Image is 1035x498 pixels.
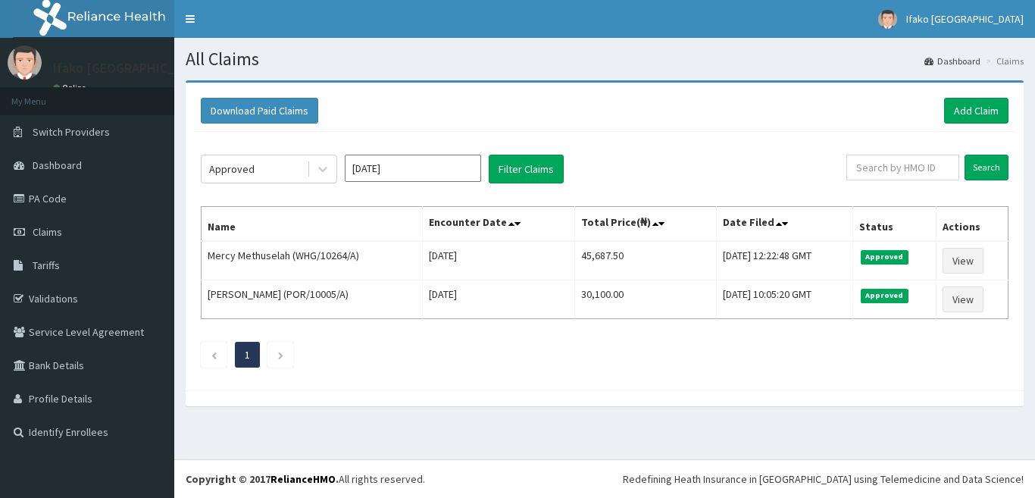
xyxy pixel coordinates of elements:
[422,241,575,280] td: [DATE]
[716,241,852,280] td: [DATE] 12:22:48 GMT
[186,472,339,486] strong: Copyright © 2017 .
[201,98,318,124] button: Download Paid Claims
[846,155,959,180] input: Search by HMO ID
[878,10,897,29] img: User Image
[943,248,983,274] a: View
[716,280,852,319] td: [DATE] 10:05:20 GMT
[202,280,423,319] td: [PERSON_NAME] (POR/10005/A)
[33,258,60,272] span: Tariffs
[943,287,983,312] a: View
[965,155,1008,180] input: Search
[245,348,250,362] a: Page 1 is your current page
[852,207,936,242] th: Status
[422,280,575,319] td: [DATE]
[575,207,717,242] th: Total Price(₦)
[174,459,1035,498] footer: All rights reserved.
[489,155,564,183] button: Filter Claims
[936,207,1008,242] th: Actions
[924,55,980,67] a: Dashboard
[211,348,217,362] a: Previous page
[33,158,82,172] span: Dashboard
[982,55,1024,67] li: Claims
[575,241,717,280] td: 45,687.50
[623,471,1024,487] div: Redefining Heath Insurance in [GEOGRAPHIC_DATA] using Telemedicine and Data Science!
[202,207,423,242] th: Name
[345,155,481,182] input: Select Month and Year
[277,348,284,362] a: Next page
[53,61,211,75] p: Ifako [GEOGRAPHIC_DATA]
[861,289,908,302] span: Approved
[186,49,1024,69] h1: All Claims
[33,225,62,239] span: Claims
[422,207,575,242] th: Encounter Date
[906,12,1024,26] span: Ifako [GEOGRAPHIC_DATA]
[270,472,336,486] a: RelianceHMO
[944,98,1008,124] a: Add Claim
[861,250,908,264] span: Approved
[33,125,110,139] span: Switch Providers
[716,207,852,242] th: Date Filed
[209,161,255,177] div: Approved
[202,241,423,280] td: Mercy Methuselah (WHG/10264/A)
[8,45,42,80] img: User Image
[53,83,89,93] a: Online
[575,280,717,319] td: 30,100.00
